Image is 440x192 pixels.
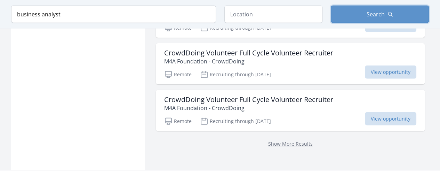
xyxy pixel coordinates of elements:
[365,112,416,125] span: View opportunity
[156,43,425,84] a: CrowdDoing Volunteer Full Cycle Volunteer Recruiter M4A Foundation - CrowdDoing Remote Recruiting...
[164,95,333,104] h3: CrowdDoing Volunteer Full Cycle Volunteer Recruiter
[164,104,333,112] p: M4A Foundation - CrowdDoing
[365,66,416,79] span: View opportunity
[164,49,333,57] h3: CrowdDoing Volunteer Full Cycle Volunteer Recruiter
[224,6,322,23] input: Location
[200,70,271,79] p: Recruiting through [DATE]
[200,117,271,125] p: Recruiting through [DATE]
[268,140,313,147] a: Show More Results
[331,6,429,23] button: Search
[156,90,425,131] a: CrowdDoing Volunteer Full Cycle Volunteer Recruiter M4A Foundation - CrowdDoing Remote Recruiting...
[367,10,385,18] span: Search
[11,6,216,23] input: Keyword
[164,70,192,79] p: Remote
[164,117,192,125] p: Remote
[164,57,333,66] p: M4A Foundation - CrowdDoing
